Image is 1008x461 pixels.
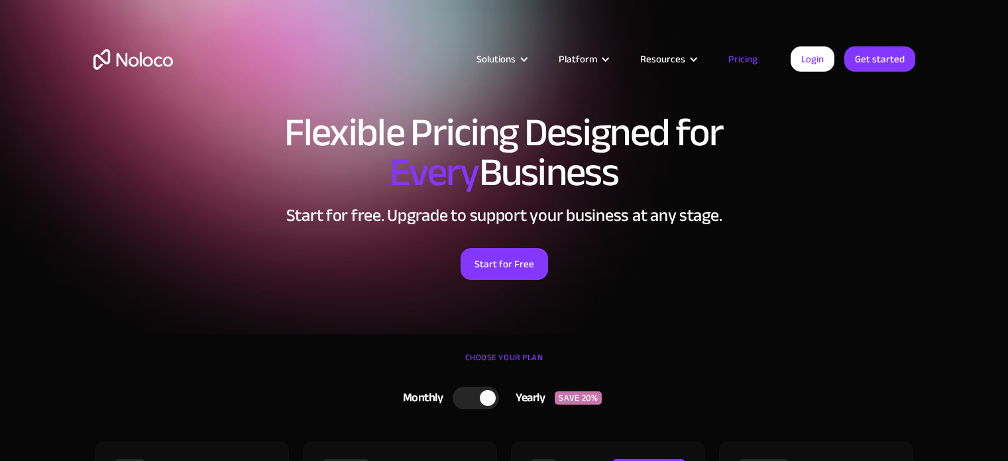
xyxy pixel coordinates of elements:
div: Platform [559,50,597,68]
div: Resources [624,50,712,68]
div: Platform [542,50,624,68]
a: Get started [844,46,915,72]
a: Start for Free [461,248,548,280]
div: Resources [640,50,685,68]
span: Every [390,135,479,210]
div: Yearly [499,388,555,408]
h1: Flexible Pricing Designed for Business [93,113,915,192]
div: Monthly [386,388,453,408]
div: Solutions [476,50,516,68]
div: Solutions [460,50,542,68]
a: home [93,49,173,70]
div: CHOOSE YOUR PLAN [93,348,915,381]
h2: Start for free. Upgrade to support your business at any stage. [93,206,915,226]
a: Pricing [712,50,774,68]
a: Login [791,46,834,72]
div: SAVE 20% [555,391,602,405]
